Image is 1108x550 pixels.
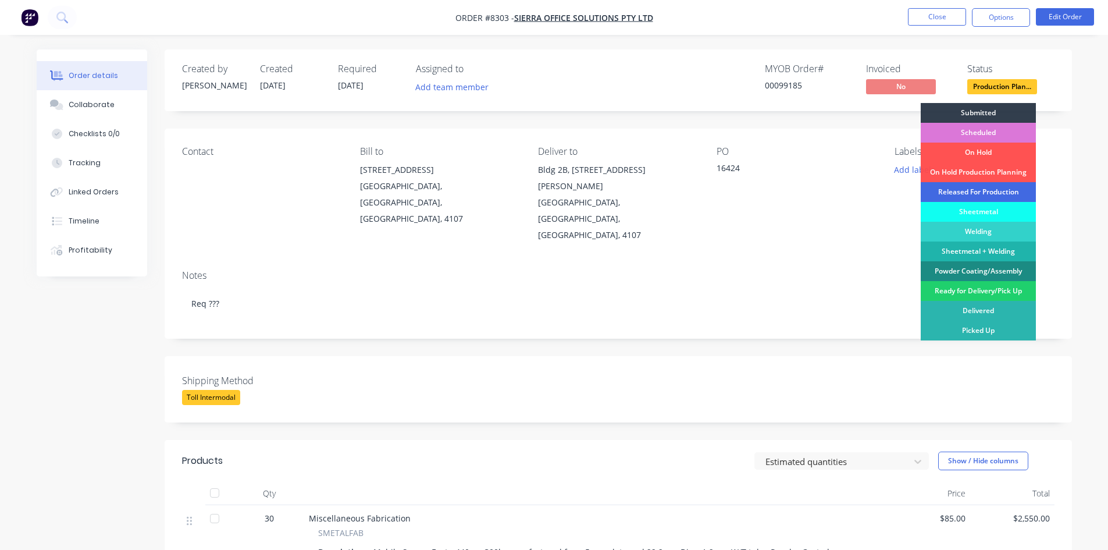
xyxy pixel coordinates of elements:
[182,63,246,74] div: Created by
[866,79,936,94] span: No
[37,148,147,178] button: Tracking
[318,527,364,539] span: SMETALFAB
[967,79,1037,94] span: Production Plan...
[717,146,876,157] div: PO
[182,374,327,388] label: Shipping Method
[182,146,341,157] div: Contact
[69,100,115,110] div: Collaborate
[182,390,240,405] div: Toll Intermodal
[416,79,495,95] button: Add team member
[970,482,1054,505] div: Total
[921,242,1036,261] div: Sheetmetal + Welding
[921,301,1036,321] div: Delivered
[765,63,852,74] div: MYOB Order #
[69,70,118,81] div: Order details
[360,162,519,227] div: [STREET_ADDRESS][GEOGRAPHIC_DATA], [GEOGRAPHIC_DATA], [GEOGRAPHIC_DATA], 4107
[967,63,1054,74] div: Status
[234,482,304,505] div: Qty
[265,512,274,524] span: 30
[360,146,519,157] div: Bill to
[37,61,147,90] button: Order details
[921,143,1036,162] div: On Hold
[888,162,942,178] button: Add labels
[69,245,112,256] div: Profitability
[416,63,532,74] div: Assigned to
[921,123,1036,143] div: Scheduled
[886,482,970,505] div: Price
[37,207,147,236] button: Timeline
[921,281,1036,301] div: Ready for Delivery/Pick Up
[360,162,519,178] div: [STREET_ADDRESS]
[538,194,697,243] div: [GEOGRAPHIC_DATA], [GEOGRAPHIC_DATA], [GEOGRAPHIC_DATA], 4107
[538,146,697,157] div: Deliver to
[717,162,862,178] div: 16424
[921,162,1036,182] div: On Hold Production Planning
[972,8,1030,27] button: Options
[921,261,1036,281] div: Powder Coating/Assembly
[890,512,966,524] span: $85.00
[338,63,402,74] div: Required
[921,103,1036,123] div: Submitted
[69,129,120,139] div: Checklists 0/0
[908,8,966,26] button: Close
[921,222,1036,242] div: Welding
[765,79,852,91] div: 00099185
[938,452,1028,470] button: Show / Hide columns
[37,119,147,148] button: Checklists 0/0
[309,513,411,524] span: Miscellaneous Fabrication
[455,12,514,23] span: Order #8303 -
[921,321,1036,340] div: Picked Up
[182,270,1054,281] div: Notes
[338,80,364,91] span: [DATE]
[182,286,1054,321] div: Req ???
[37,236,147,265] button: Profitability
[260,63,324,74] div: Created
[69,187,119,197] div: Linked Orders
[182,454,223,468] div: Products
[866,63,953,74] div: Invoiced
[538,162,697,194] div: Bldg 2B, [STREET_ADDRESS][PERSON_NAME]
[37,90,147,119] button: Collaborate
[975,512,1050,524] span: $2,550.00
[409,79,494,95] button: Add team member
[182,79,246,91] div: [PERSON_NAME]
[360,178,519,227] div: [GEOGRAPHIC_DATA], [GEOGRAPHIC_DATA], [GEOGRAPHIC_DATA], 4107
[37,178,147,207] button: Linked Orders
[69,216,99,226] div: Timeline
[69,158,101,168] div: Tracking
[921,182,1036,202] div: Released For Production
[260,80,286,91] span: [DATE]
[967,79,1037,97] button: Production Plan...
[538,162,697,243] div: Bldg 2B, [STREET_ADDRESS][PERSON_NAME][GEOGRAPHIC_DATA], [GEOGRAPHIC_DATA], [GEOGRAPHIC_DATA], 4107
[514,12,653,23] a: Sierra Office Solutions Pty Ltd
[895,146,1054,157] div: Labels
[21,9,38,26] img: Factory
[1036,8,1094,26] button: Edit Order
[921,202,1036,222] div: Sheetmetal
